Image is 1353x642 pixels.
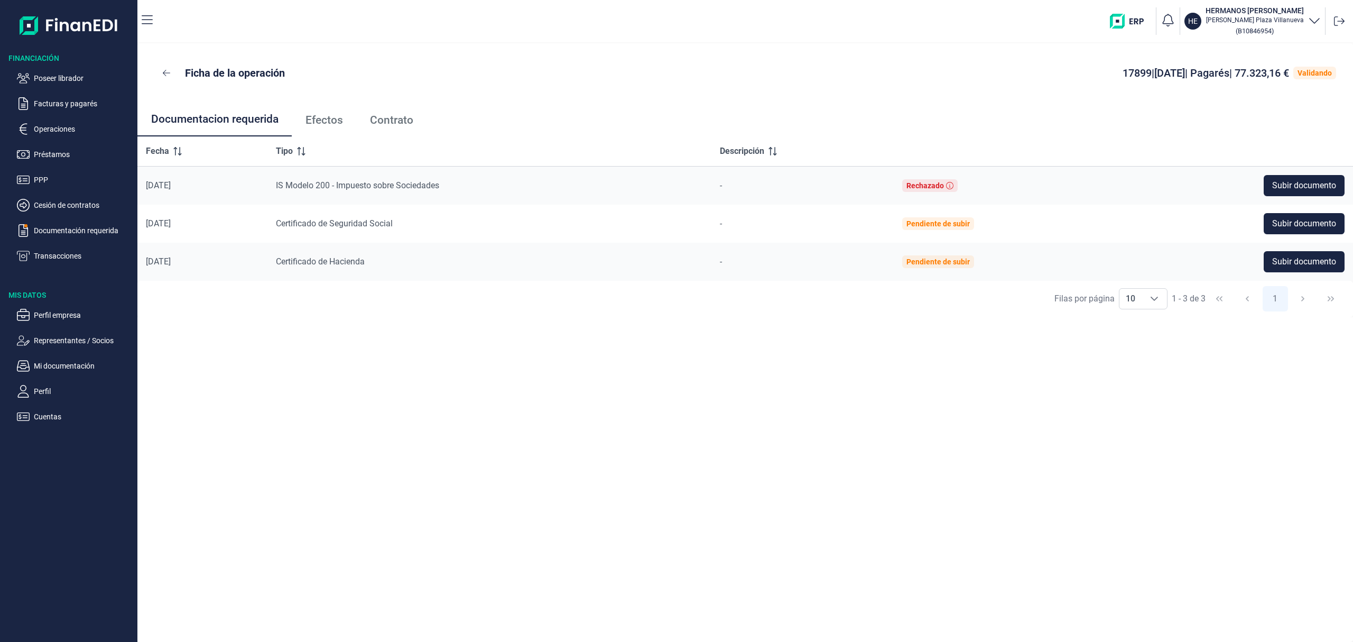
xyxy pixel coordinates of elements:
p: Ficha de la operación [185,66,285,80]
button: Last Page [1318,286,1343,311]
button: Cesión de contratos [17,199,133,212]
button: Previous Page [1235,286,1260,311]
div: Pendiente de subir [906,258,970,266]
span: Contrato [370,115,413,126]
div: Filas por página [1054,292,1115,305]
p: Transacciones [34,250,133,262]
button: Perfil [17,385,133,398]
button: Representantes / Socios [17,334,133,347]
button: Préstamos [17,148,133,161]
span: Documentacion requerida [151,114,279,125]
p: Operaciones [34,123,133,135]
h3: HERMANOS [PERSON_NAME] [1206,5,1304,16]
span: Subir documento [1272,217,1336,230]
button: Perfil empresa [17,309,133,322]
p: Mi documentación [34,360,133,372]
span: Descripción [720,145,764,158]
a: Contrato [356,103,427,137]
a: Documentacion requerida [137,103,292,137]
p: Documentación requerida [34,224,133,237]
button: Subir documento [1264,213,1345,234]
button: Transacciones [17,250,133,262]
span: 1 - 3 de 3 [1172,295,1206,303]
div: Choose [1142,289,1167,309]
p: [PERSON_NAME] Plaza Villanueva [1206,16,1304,24]
span: - [720,218,722,228]
span: Certificado de Hacienda [276,256,365,267]
div: [DATE] [146,256,259,267]
button: Page 1 [1263,286,1288,311]
span: Subir documento [1272,179,1336,192]
a: Efectos [292,103,356,137]
div: [DATE] [146,180,259,191]
p: PPP [34,173,133,186]
img: Logo de aplicación [20,8,118,42]
small: Copiar cif [1236,27,1274,35]
p: Cuentas [34,410,133,423]
span: Certificado de Seguridad Social [276,218,393,228]
button: Documentación requerida [17,224,133,237]
div: Validando [1298,69,1332,77]
span: Tipo [276,145,293,158]
p: Representantes / Socios [34,334,133,347]
span: - [720,256,722,267]
span: Efectos [305,115,343,126]
span: 10 [1119,289,1142,309]
button: Poseer librador [17,72,133,85]
button: Operaciones [17,123,133,135]
button: HEHERMANOS [PERSON_NAME][PERSON_NAME] Plaza Villanueva(B10846954) [1184,5,1321,37]
button: Cuentas [17,410,133,423]
p: Perfil [34,385,133,398]
p: HE [1188,16,1198,26]
span: - [720,180,722,190]
div: Pendiente de subir [906,219,970,228]
p: Poseer librador [34,72,133,85]
div: [DATE] [146,218,259,229]
span: Subir documento [1272,255,1336,268]
button: Subir documento [1264,175,1345,196]
p: Facturas y pagarés [34,97,133,110]
div: Rechazado [906,181,944,190]
p: Cesión de contratos [34,199,133,212]
p: Préstamos [34,148,133,161]
button: Mi documentación [17,360,133,372]
button: First Page [1207,286,1232,311]
span: Fecha [146,145,169,158]
button: PPP [17,173,133,186]
button: Facturas y pagarés [17,97,133,110]
button: Next Page [1290,286,1315,311]
span: 17899 | [DATE] | Pagarés | 77.323,16 € [1123,67,1289,79]
p: Perfil empresa [34,309,133,322]
span: IS Modelo 200 - Impuesto sobre Sociedades [276,180,439,190]
button: Subir documento [1264,251,1345,272]
img: erp [1110,14,1152,29]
